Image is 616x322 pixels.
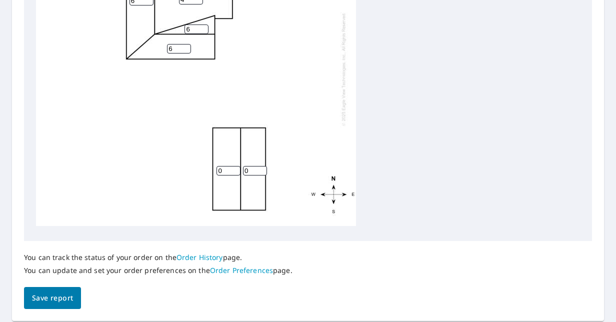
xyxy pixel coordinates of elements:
a: Order History [176,252,223,262]
p: You can update and set your order preferences on the page. [24,266,292,275]
span: Save report [32,292,73,304]
button: Save report [24,287,81,309]
a: Order Preferences [210,265,273,275]
p: You can track the status of your order on the page. [24,253,292,262]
